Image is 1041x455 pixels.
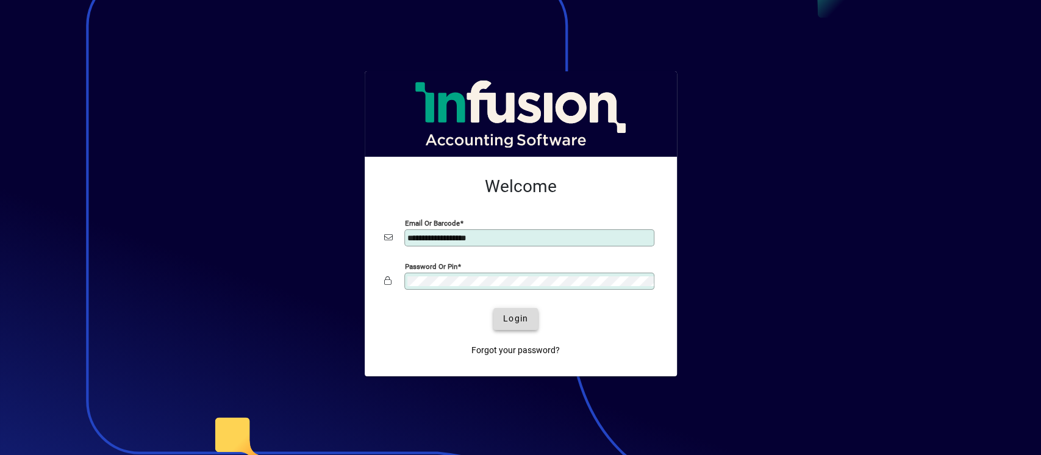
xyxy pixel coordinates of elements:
[493,308,538,330] button: Login
[405,262,457,270] mat-label: Password or Pin
[467,340,565,362] a: Forgot your password?
[384,176,657,197] h2: Welcome
[471,344,560,357] span: Forgot your password?
[503,312,528,325] span: Login
[405,218,460,227] mat-label: Email or Barcode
